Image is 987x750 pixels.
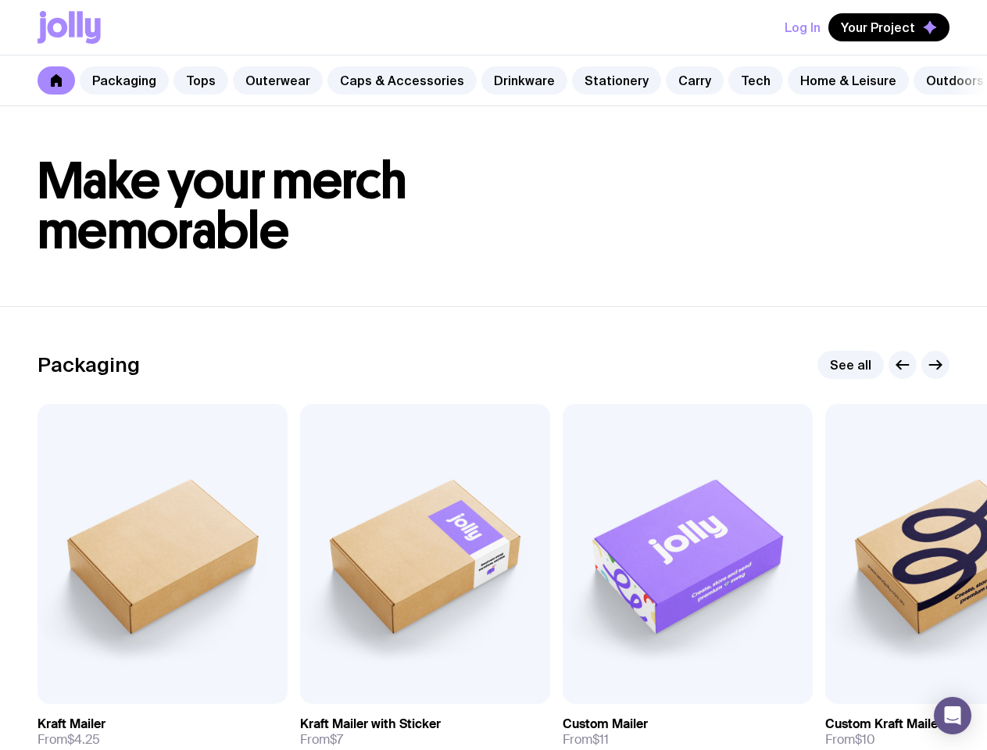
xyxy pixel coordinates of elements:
[330,731,343,748] span: $7
[67,731,100,748] span: $4.25
[38,150,407,262] span: Make your merch memorable
[38,716,105,732] h3: Kraft Mailer
[785,13,821,41] button: Log In
[841,673,982,701] button: Add to wishlist
[788,66,909,95] a: Home & Leisure
[855,731,875,748] span: $10
[817,351,884,379] a: See all
[481,66,567,95] a: Drinkware
[880,679,969,695] span: Add to wishlist
[327,66,477,95] a: Caps & Accessories
[53,673,194,701] button: Add to wishlist
[825,732,875,748] span: From
[300,716,441,732] h3: Kraft Mailer with Sticker
[219,673,272,701] a: View
[233,66,323,95] a: Outerwear
[828,13,949,41] button: Your Project
[80,66,169,95] a: Packaging
[173,66,228,95] a: Tops
[563,716,648,732] h3: Custom Mailer
[666,66,724,95] a: Carry
[841,20,915,35] span: Your Project
[300,732,343,748] span: From
[592,731,609,748] span: $11
[728,66,783,95] a: Tech
[825,716,942,732] h3: Custom Kraft Mailer
[578,673,719,701] button: Add to wishlist
[481,673,535,701] a: View
[744,673,797,701] a: View
[92,679,181,695] span: Add to wishlist
[316,673,456,701] button: Add to wishlist
[38,353,140,377] h2: Packaging
[38,732,100,748] span: From
[355,679,444,695] span: Add to wishlist
[934,697,971,734] div: Open Intercom Messenger
[617,679,706,695] span: Add to wishlist
[563,732,609,748] span: From
[572,66,661,95] a: Stationery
